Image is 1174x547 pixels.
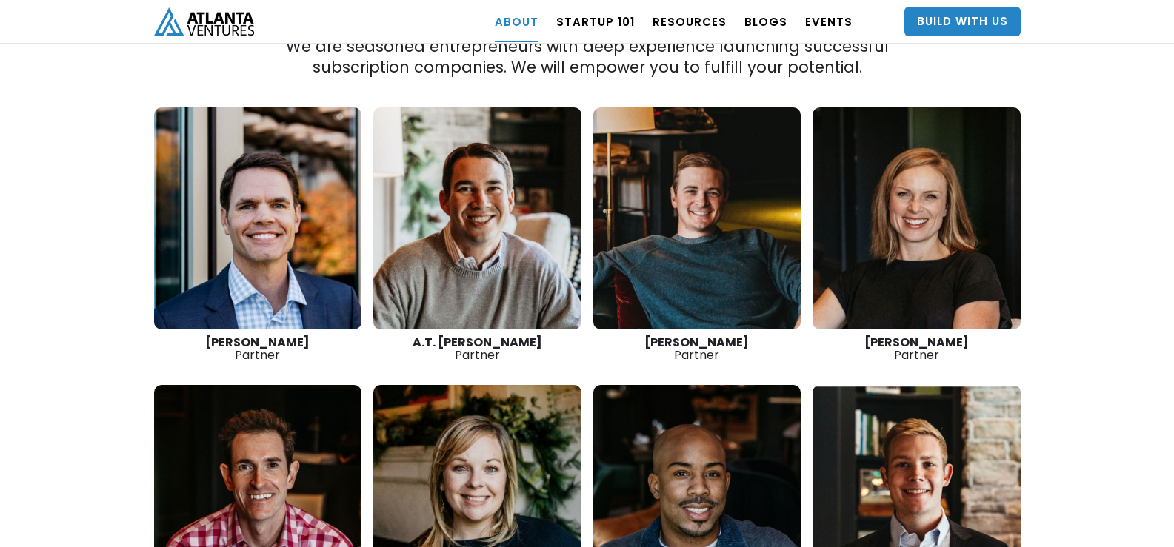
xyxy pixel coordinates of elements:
strong: [PERSON_NAME] [205,334,310,351]
div: Partner [813,336,1021,361]
a: Startup 101 [556,1,635,42]
a: EVENTS [805,1,853,42]
strong: A.T. [PERSON_NAME] [413,334,542,351]
a: Build With Us [904,7,1021,36]
strong: [PERSON_NAME] [644,334,749,351]
div: Partner [373,336,581,361]
div: Partner [154,336,362,361]
a: BLOGS [744,1,787,42]
a: RESOURCES [653,1,727,42]
div: Partner [593,336,801,361]
a: ABOUT [495,1,538,42]
strong: [PERSON_NAME] [864,334,969,351]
